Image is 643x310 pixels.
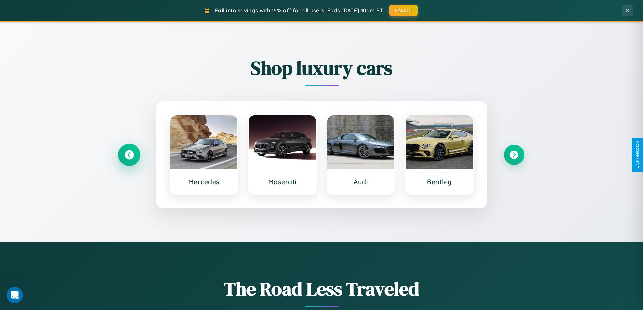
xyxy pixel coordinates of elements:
[389,5,418,16] button: FALL15
[412,178,466,186] h3: Bentley
[635,141,640,169] div: Give Feedback
[177,178,231,186] h3: Mercedes
[256,178,309,186] h3: Maserati
[7,287,23,303] iframe: Intercom live chat
[119,55,524,81] h2: Shop luxury cars
[334,178,388,186] h3: Audi
[119,276,524,302] h1: The Road Less Traveled
[215,7,384,14] span: Fall into savings with 15% off for all users! Ends [DATE] 10am PT.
